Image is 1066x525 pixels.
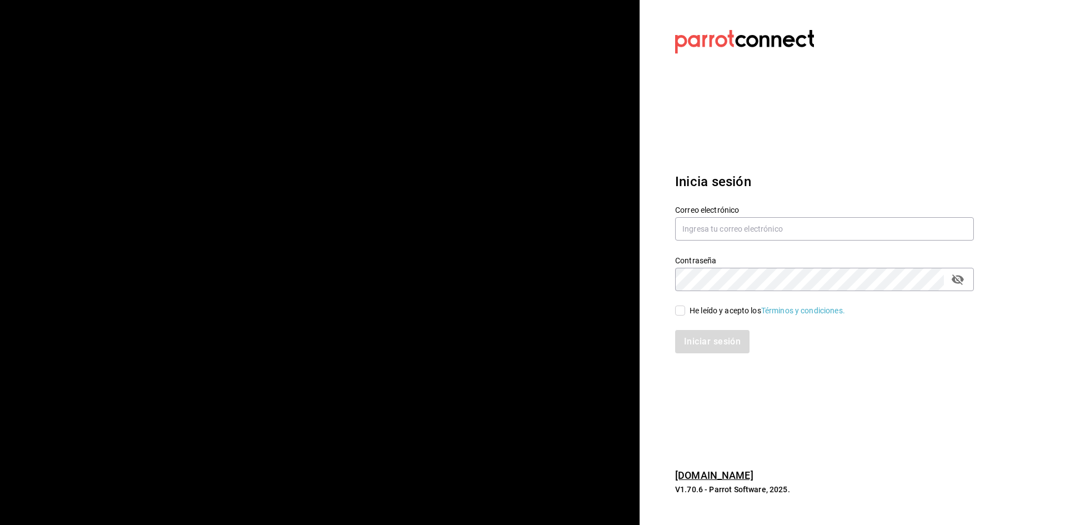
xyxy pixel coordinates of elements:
input: Ingresa tu correo electrónico [675,217,974,241]
h3: Inicia sesión [675,172,974,192]
a: Términos y condiciones. [761,306,845,315]
a: [DOMAIN_NAME] [675,469,753,481]
button: passwordField [948,270,967,289]
label: Correo electrónico [675,206,974,214]
label: Contraseña [675,257,974,264]
p: V1.70.6 - Parrot Software, 2025. [675,484,974,495]
div: He leído y acepto los [690,305,845,317]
